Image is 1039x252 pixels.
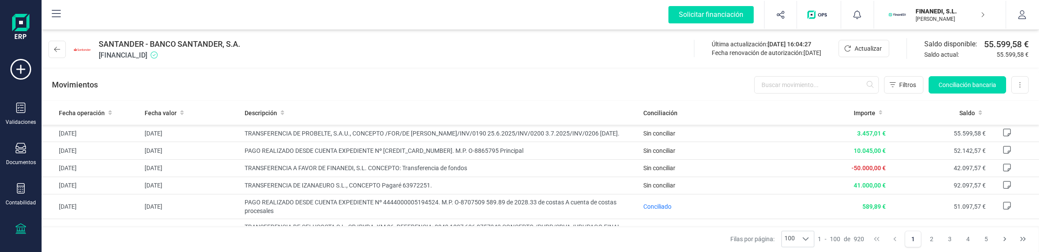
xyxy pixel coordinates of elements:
span: 3.457,01 € [857,130,886,137]
span: 100 [782,231,797,247]
button: Last Page [1015,231,1031,247]
td: [DATE] [42,194,141,219]
span: Conciliación [643,109,678,117]
span: [DATE] 16:04:27 [768,41,811,48]
span: 920 [854,235,864,243]
span: TRANSFERENCIA DE CELUCOSTA S.L. CR IRYDA, KM 06, REFERENCIA: 0049 1827 696 0757343 CONCEPTO /PURP... [245,223,637,240]
button: Previous Page [887,231,903,247]
span: Fecha valor [145,109,177,117]
img: Logo de OPS [807,10,830,19]
p: [PERSON_NAME] [916,16,985,23]
span: SANTANDER - BANCO SANTANDER, S.A. [99,38,240,50]
div: - [818,235,864,243]
button: Conciliación bancaria [929,76,1006,94]
span: Actualizar [855,44,882,53]
span: Importe [854,109,875,117]
td: [DATE] [42,125,141,142]
div: Validaciones [6,119,36,126]
td: [DATE] [42,177,141,194]
div: Solicitar financiación [668,6,754,23]
img: FI [888,5,907,24]
span: Saldo [959,109,975,117]
span: Descripción [245,109,277,117]
p: FINANEDI, S.L. [916,7,985,16]
span: Sin conciliar [643,147,675,154]
img: Logo Finanedi [12,14,29,42]
span: Conciliado [643,203,671,210]
span: 10.045,00 € [854,147,886,154]
td: [DATE] [141,219,241,244]
td: [DATE] [42,142,141,159]
td: [DATE] [141,125,241,142]
div: Última actualización: [712,40,821,48]
td: [DATE] [141,142,241,159]
button: Solicitar financiación [658,1,764,29]
td: 55.599,58 € [889,125,989,142]
button: First Page [868,231,885,247]
span: 41.000,00 € [854,182,886,189]
span: Sin conciliar [643,182,675,189]
button: Page 4 [960,231,976,247]
span: -50.000,00 € [852,165,886,171]
span: TRANSFERENCIA DE IZANAEURO S.L., CONCEPTO Pagaré 63972251. [245,181,637,190]
div: Contabilidad [6,199,36,206]
button: Filtros [884,76,923,94]
span: 1 [818,235,821,243]
button: Page 2 [923,231,940,247]
span: Conciliación bancaria [939,81,996,89]
span: 55.599,58 € [997,50,1029,59]
input: Buscar movimiento... [754,76,879,94]
p: Movimientos [52,79,98,91]
td: [DATE] [141,194,241,219]
button: Page 3 [942,231,958,247]
td: [DATE] [141,159,241,177]
span: [FINANCIAL_ID] [99,50,240,61]
button: Logo de OPS [802,1,836,29]
span: Fecha operación [59,109,105,117]
button: Next Page [997,231,1013,247]
span: PAGO REALIZADO DESDE CUENTA EXPEDIENTE Nº 4444000005194524. M.P. O-8707509 589.89 de 2028.33 de c... [245,198,637,215]
span: [DATE] [803,49,821,56]
span: TRANSFERENCIA A FAVOR DE FINANEDI, S.L. CONCEPTO: Transferencia de fondos [245,164,637,172]
span: de [844,235,850,243]
td: [DATE] [141,177,241,194]
button: FIFINANEDI, S.L.[PERSON_NAME] [884,1,995,29]
button: Actualizar [839,40,889,57]
button: Page 5 [978,231,994,247]
div: Documentos [6,159,36,166]
td: [DATE] [42,159,141,177]
td: 42.097,57 € [889,159,989,177]
span: Filtros [899,81,916,89]
div: Fecha renovación de autorización: [712,48,821,57]
span: PAGO REALIZADO DESDE CUENTA EXPEDIENTE Nº [CREDIT_CARD_NUMBER]. M.P. O-8865795 Principal [245,146,637,155]
td: [DATE] [42,219,141,244]
td: 51.097,57 € [889,194,989,219]
span: TRANSFERENCIA DE PROBELTE, S.A.U., CONCEPTO /FOR/DE [PERSON_NAME]/INV/0190 25.6.2025/INV/0200 3.7... [245,129,637,138]
button: Page 1 [905,231,921,247]
td: 50.507,68 € [889,219,989,244]
span: Saldo actual: [924,50,993,59]
td: 52.142,57 € [889,142,989,159]
span: Saldo disponible: [924,39,981,49]
td: 92.097,57 € [889,177,989,194]
span: 55.599,58 € [984,38,1029,50]
span: 589,89 € [862,203,886,210]
div: Filas por página: [730,231,814,247]
span: Sin conciliar [643,165,675,171]
span: 100 [830,235,840,243]
span: Sin conciliar [643,130,675,137]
